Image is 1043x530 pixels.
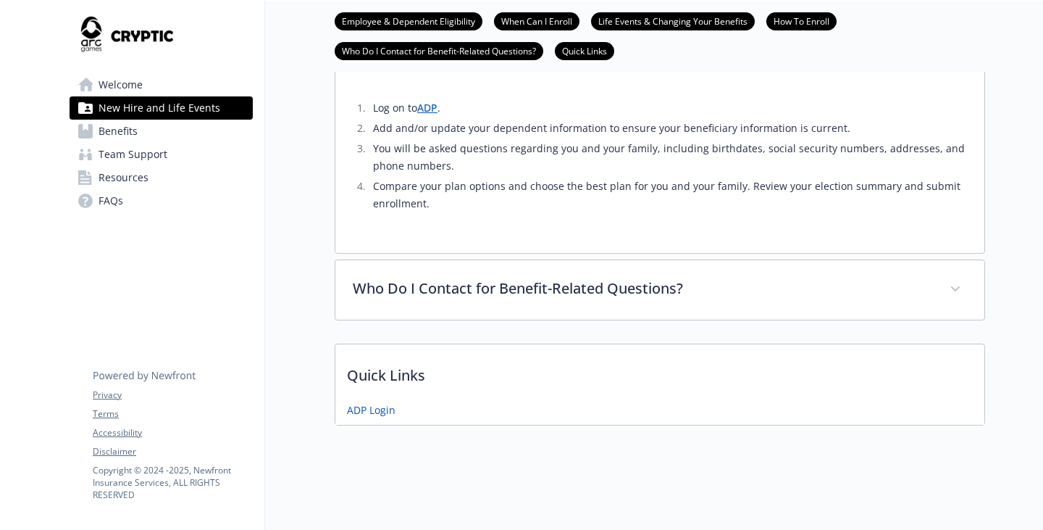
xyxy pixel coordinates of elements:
span: Benefits [99,120,138,143]
li: Log on to . [369,99,967,117]
span: FAQs [99,189,123,212]
a: Employee & Dependent Eligibility [335,14,482,28]
a: Welcome [70,73,253,96]
a: Quick Links [555,44,614,57]
li: Add and/or update your dependent information to ensure your beneficiary information is current. [369,120,967,137]
span: Team Support [99,143,167,166]
div: Who Do I Contact for Benefit-Related Questions? [335,260,984,320]
a: ADP Login [347,402,395,418]
a: FAQs [70,189,253,212]
a: Privacy [93,389,252,402]
a: Terms [93,407,252,421]
a: Who Do I Contact for Benefit-Related Questions? [335,44,543,57]
a: Team Support [70,143,253,166]
p: Copyright © 2024 - 2025 , Newfront Insurance Services, ALL RIGHTS RESERVED [93,464,252,501]
a: Resources [70,166,253,189]
li: You will be asked questions regarding you and your family, including birthdates, social security ... [369,140,967,175]
li: Compare your plan options and choose the best plan for you and your family. Review your election ... [369,178,967,212]
a: Disclaimer [93,445,252,458]
a: New Hire and Life Events [70,96,253,120]
p: Who Do I Contact for Benefit-Related Questions? [353,278,932,299]
div: How To Enroll [335,85,984,253]
span: Resources [99,166,148,189]
p: Quick Links [335,344,984,398]
a: How To Enroll [766,14,837,28]
a: Accessibility [93,426,252,439]
a: When Can I Enroll [494,14,579,28]
span: New Hire and Life Events [99,96,220,120]
span: Welcome [99,73,143,96]
a: Benefits [70,120,253,143]
a: Life Events & Changing Your Benefits [591,14,755,28]
a: ADP [417,101,437,115]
